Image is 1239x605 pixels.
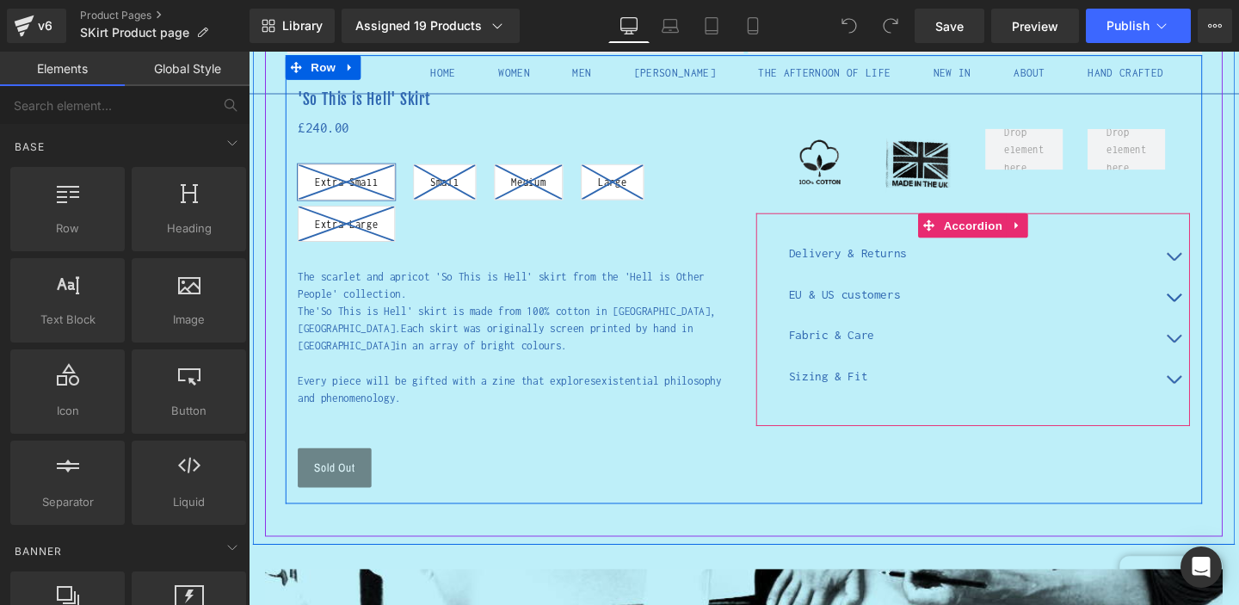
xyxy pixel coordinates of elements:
[355,17,506,34] div: Assigned 19 Products
[52,340,497,371] span: Every piece will be gifted with a zine that explores .
[52,284,467,315] span: Each skirt was originally screen printed by hand in [GEOGRAPHIC_DATA]
[250,9,335,43] a: New Library
[282,18,323,34] span: Library
[568,294,955,301] p: Fabric & Care
[1086,9,1191,43] button: Publish
[732,9,774,43] a: Mobile
[52,41,192,60] a: 'So This is Hell' Skirt
[7,9,66,43] a: v6
[15,402,120,420] span: Icon
[96,3,118,29] a: Expand / Collapse
[13,543,64,559] span: Banner
[991,9,1079,43] a: Preview
[691,9,732,43] a: Tablet
[1198,9,1232,43] button: More
[935,17,964,35] span: Save
[137,402,241,420] span: Button
[650,9,691,43] a: Laptop
[608,9,650,43] a: Desktop
[34,15,56,37] div: v6
[15,493,120,511] span: Separator
[61,3,96,29] span: Row
[568,251,955,258] p: EU & US customers
[137,311,241,329] span: Image
[726,170,797,195] span: Accordion
[52,417,129,458] button: Sold Out
[80,9,250,22] a: Product Pages
[52,340,497,371] span: existential philosophy and phenomenology
[832,9,866,43] button: Undo
[568,337,955,344] p: Sizing & Fit
[568,208,955,215] p: Delivery & Returns
[52,227,508,263] p: The scarlet and apricot 'So This is Hell' skirt from the 'Hell is Other People' collection.
[873,9,908,43] button: Redo
[52,266,491,297] span: The 'So This is Hell' skirt is made from 100% cotton in [GEOGRAPHIC_DATA], [GEOGRAPHIC_DATA].
[1012,17,1058,35] span: Preview
[15,311,120,329] span: Text Block
[15,219,120,238] span: Row
[1180,546,1222,588] div: Open Intercom Messenger
[52,71,106,87] span: £240.00
[13,139,46,155] span: Base
[137,219,241,238] span: Heading
[125,52,250,86] a: Global Style
[797,170,819,195] a: Expand / Collapse
[80,26,189,40] span: SKirt Product page
[154,302,329,315] span: in an array of bright colours
[137,493,241,511] span: Liquid
[69,429,112,445] span: Sold Out
[1106,19,1150,33] span: Publish
[329,302,335,315] span: .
